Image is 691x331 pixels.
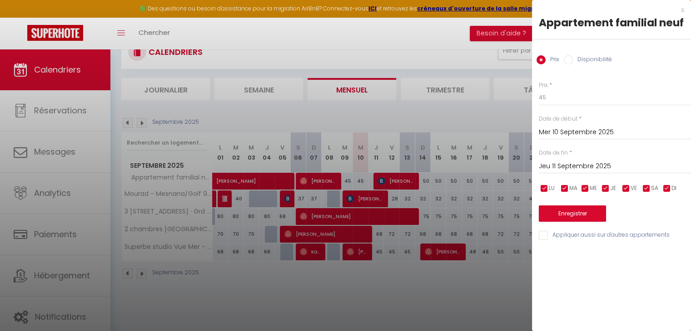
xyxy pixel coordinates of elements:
div: Appartement familial neuf [539,15,684,30]
label: Prix [539,81,548,90]
span: DI [671,184,676,193]
button: Enregistrer [539,205,606,222]
span: VE [631,184,637,193]
label: Disponibilité [573,55,612,65]
label: Date de début [539,115,577,123]
span: MA [569,184,577,193]
button: Ouvrir le widget de chat LiveChat [7,4,35,31]
span: JE [610,184,616,193]
span: SA [651,184,658,193]
div: x [532,5,684,15]
label: Prix [546,55,559,65]
span: LU [549,184,555,193]
label: Date de fin [539,149,568,157]
span: ME [590,184,597,193]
